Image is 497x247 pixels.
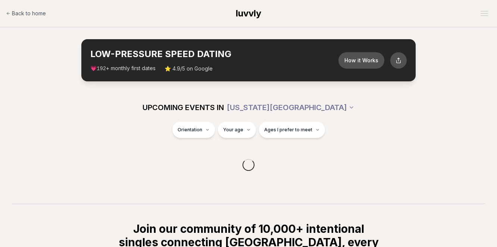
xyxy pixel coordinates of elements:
span: 💗 + monthly first dates [90,65,156,72]
span: ⭐ 4.9/5 on Google [165,65,213,72]
button: [US_STATE][GEOGRAPHIC_DATA] [227,99,354,116]
button: How it Works [338,52,384,69]
span: Ages I prefer to meet [264,127,312,133]
button: Ages I prefer to meet [259,122,325,138]
span: Back to home [12,10,46,17]
h2: LOW-PRESSURE SPEED DATING [90,48,338,60]
span: 192 [97,66,106,72]
a: Back to home [6,6,46,21]
span: Orientation [178,127,202,133]
span: UPCOMING EVENTS IN [143,102,224,113]
a: luvvly [236,7,261,19]
button: Your age [218,122,256,138]
button: Open menu [478,8,491,19]
span: Your age [223,127,243,133]
button: Orientation [172,122,215,138]
span: luvvly [236,8,261,19]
